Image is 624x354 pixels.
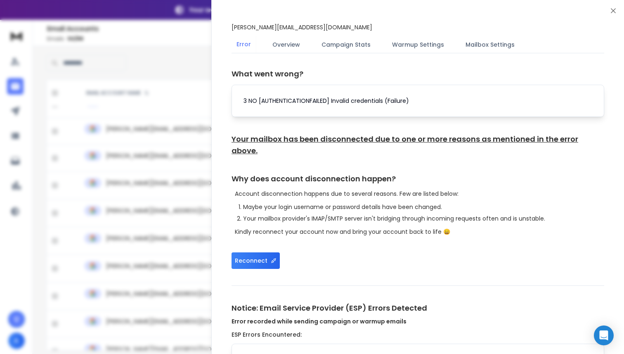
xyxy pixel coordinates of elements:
p: [PERSON_NAME][EMAIL_ADDRESS][DOMAIN_NAME] [232,23,372,31]
button: Campaign Stats [317,36,376,54]
h1: Notice: Email Service Provider (ESP) Errors Detected [232,302,604,325]
h4: Error recorded while sending campaign or warmup emails [232,317,604,325]
p: Kindly reconnect your account now and bring your account back to life 😄 [235,228,604,236]
button: Warmup Settings [387,36,449,54]
li: Maybe your login username or password details have been changed. [243,203,604,211]
p: Account disconnection happens due to several reasons. Few are listed below: [235,190,604,198]
h3: ESP Errors Encountered: [232,330,604,339]
h1: Your mailbox has been disconnected due to one or more reasons as mentioned in the error above. [232,133,604,157]
h1: What went wrong? [232,68,604,80]
h1: Why does account disconnection happen? [232,173,604,185]
button: Reconnect [232,252,280,269]
button: Mailbox Settings [461,36,520,54]
button: Overview [267,36,305,54]
li: Your mailbox provider's IMAP/SMTP server isn't bridging through incoming requests often and is un... [243,214,604,223]
div: Open Intercom Messenger [594,325,614,345]
p: 3 NO [AUTHENTICATIONFAILED] Invalid credentials (Failure) [243,97,592,105]
button: Error [232,35,256,54]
